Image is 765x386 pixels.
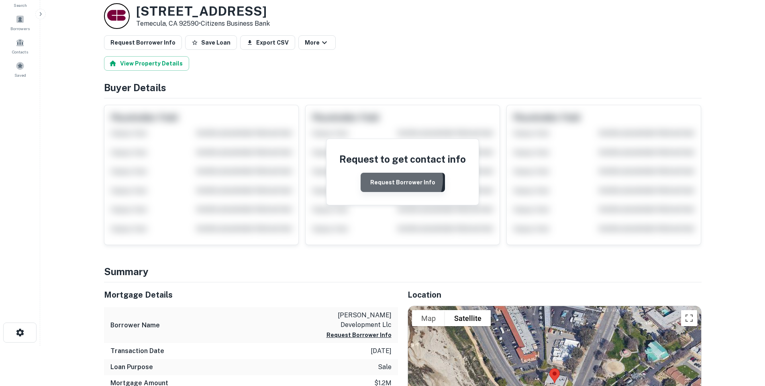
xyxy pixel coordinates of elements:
button: Toggle fullscreen view [681,310,697,326]
h4: Request to get contact info [339,152,466,166]
h5: Location [408,289,702,301]
h6: Borrower Name [110,321,160,330]
button: Request Borrower Info [104,35,182,50]
p: [PERSON_NAME] development llc [319,310,392,330]
span: Saved [14,72,26,78]
button: Export CSV [240,35,295,50]
button: Save Loan [185,35,237,50]
span: Contacts [12,49,28,55]
h6: Loan Purpose [110,362,153,372]
h3: [STREET_ADDRESS] [136,4,270,19]
a: Saved [2,58,38,80]
h4: Buyer Details [104,80,702,95]
p: Temecula, CA 92590 • [136,19,270,29]
p: [DATE] [371,346,392,356]
button: View Property Details [104,56,189,71]
button: Request Borrower Info [361,173,445,192]
h4: Summary [104,264,702,279]
iframe: Chat Widget [725,322,765,360]
button: More [298,35,336,50]
h6: Transaction Date [110,346,164,356]
button: Request Borrower Info [326,330,392,340]
button: Show satellite imagery [445,310,491,326]
a: Citizens Business Bank [201,20,270,27]
span: Borrowers [10,25,30,32]
h5: Mortgage Details [104,289,398,301]
p: sale [378,362,392,372]
button: Show street map [412,310,445,326]
a: Borrowers [2,12,38,33]
span: Search [14,2,27,8]
a: Contacts [2,35,38,57]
